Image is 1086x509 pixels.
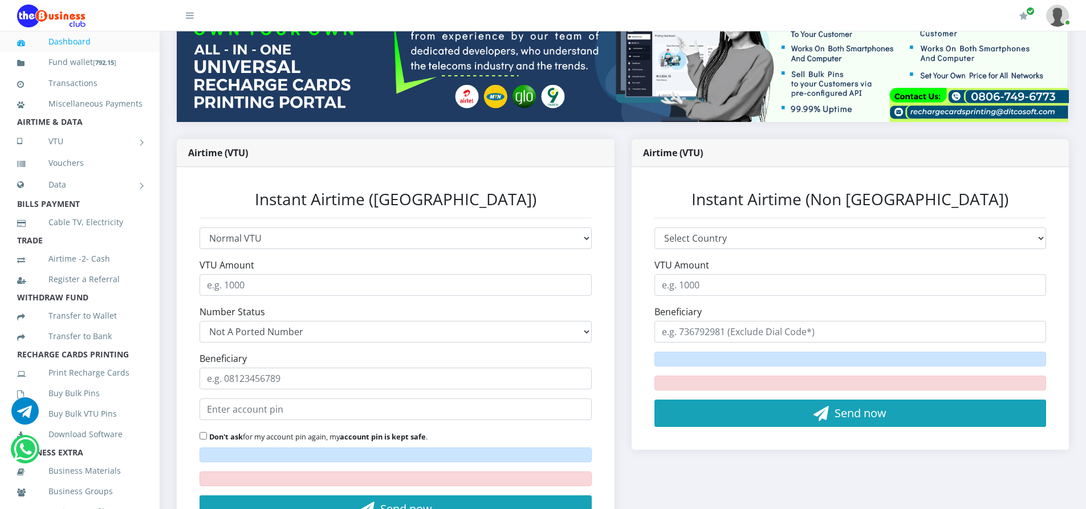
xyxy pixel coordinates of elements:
a: Register a Referral [17,266,143,292]
a: Chat for support [14,444,37,463]
img: Logo [17,5,86,27]
button: Send now [654,400,1047,427]
i: Renew/Upgrade Subscription [1019,11,1028,21]
input: Enter account pin [200,398,592,420]
a: Chat for support [11,406,39,425]
img: User [1046,5,1069,27]
a: Cable TV, Electricity [17,209,143,235]
h3: Instant Airtime ([GEOGRAPHIC_DATA]) [200,190,592,209]
a: Print Recharge Cards [17,360,143,386]
small: [ ] [93,58,116,67]
small: for my account pin again, my . [209,431,428,442]
b: account pin is kept safe [340,431,426,442]
h3: Instant Airtime (Non [GEOGRAPHIC_DATA]) [654,190,1047,209]
strong: Airtime (VTU) [643,146,703,159]
span: Send now [835,405,886,421]
a: Data [17,170,143,199]
a: Business Groups [17,478,143,504]
input: e.g. 08123456789 [200,368,592,389]
a: Airtime -2- Cash [17,246,143,272]
a: Miscellaneous Payments [17,91,143,117]
input: e.g. 736792981 (Exclude Dial Code*) [654,321,1047,343]
b: 792.15 [95,58,114,67]
input: e.g. 1000 [654,274,1047,296]
a: Buy Bulk VTU Pins [17,401,143,427]
a: Business Materials [17,458,143,484]
label: Number Status [200,305,265,319]
input: Don't askfor my account pin again, myaccount pin is kept safe. [200,432,207,439]
a: Transactions [17,70,143,96]
label: VTU Amount [654,258,709,272]
a: Buy Bulk Pins [17,380,143,406]
label: VTU Amount [200,258,254,272]
a: VTU [17,127,143,156]
a: Vouchers [17,150,143,176]
b: Don't ask [209,431,243,442]
label: Beneficiary [654,305,702,319]
strong: Airtime (VTU) [188,146,248,159]
span: Renew/Upgrade Subscription [1026,7,1035,15]
a: Download Software [17,421,143,447]
a: Dashboard [17,28,143,55]
input: e.g. 1000 [200,274,592,296]
label: Beneficiary [200,352,247,365]
a: Transfer to Wallet [17,303,143,329]
a: Transfer to Bank [17,323,143,349]
a: Fund wallet[792.15] [17,49,143,76]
